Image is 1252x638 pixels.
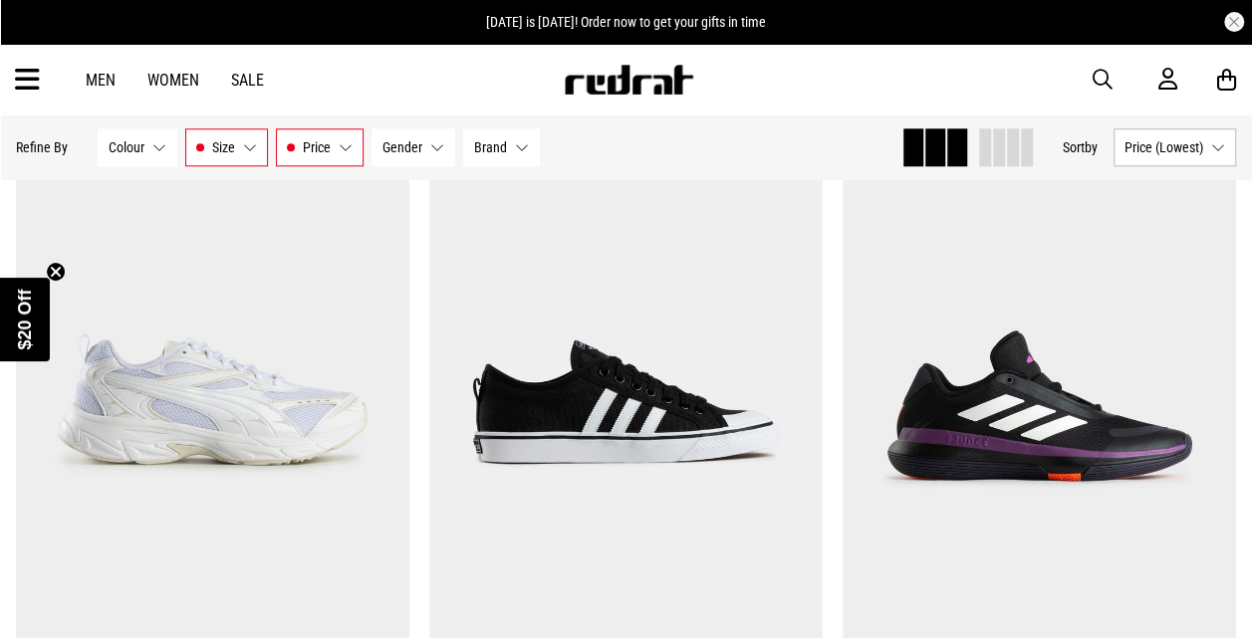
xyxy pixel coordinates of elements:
button: Open LiveChat chat widget [16,8,76,68]
span: Colour [109,139,144,155]
span: Price [303,139,331,155]
a: Sale [231,71,264,90]
span: [DATE] is [DATE]! Order now to get your gifts in time [486,14,766,30]
span: Gender [382,139,422,155]
a: Men [86,71,116,90]
button: Colour [98,128,177,166]
button: Price (Lowest) [1114,128,1236,166]
button: Gender [372,128,455,166]
button: Sortby [1063,135,1098,159]
span: Price (Lowest) [1125,139,1203,155]
a: Women [147,71,199,90]
p: Refine By [16,139,68,155]
img: Redrat logo [563,65,694,95]
button: Brand [463,128,540,166]
span: by [1085,139,1098,155]
span: Size [212,139,235,155]
button: Price [276,128,364,166]
button: Close teaser [46,262,66,282]
button: Size [185,128,268,166]
span: $20 Off [15,289,35,349]
span: Brand [474,139,507,155]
